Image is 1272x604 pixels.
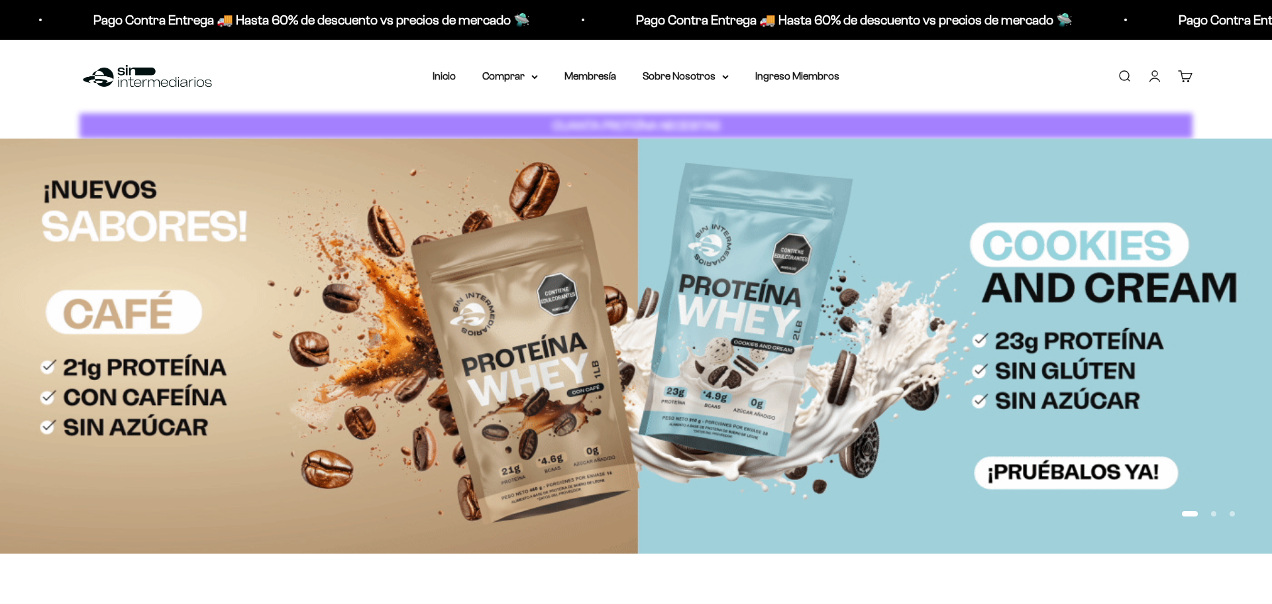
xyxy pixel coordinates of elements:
[482,68,538,85] summary: Comprar
[88,9,525,30] p: Pago Contra Entrega 🚚 Hasta 60% de descuento vs precios de mercado 🛸
[564,70,616,82] a: Membresía
[755,70,839,82] a: Ingreso Miembros
[433,70,456,82] a: Inicio
[631,9,1067,30] p: Pago Contra Entrega 🚚 Hasta 60% de descuento vs precios de mercado 🛸
[553,119,720,133] strong: CUANTA PROTEÍNA NECESITAS
[643,68,729,85] summary: Sobre Nosotros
